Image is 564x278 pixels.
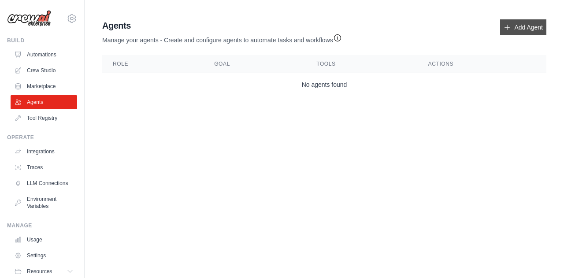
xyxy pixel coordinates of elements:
[102,55,204,73] th: Role
[11,63,77,78] a: Crew Studio
[500,19,546,35] a: Add Agent
[11,95,77,109] a: Agents
[306,55,417,73] th: Tools
[7,134,77,141] div: Operate
[11,176,77,190] a: LLM Connections
[27,268,52,275] span: Resources
[11,233,77,247] a: Usage
[102,19,342,32] h2: Agents
[11,48,77,62] a: Automations
[102,32,342,44] p: Manage your agents - Create and configure agents to automate tasks and workflows
[102,73,546,96] td: No agents found
[11,145,77,159] a: Integrations
[11,192,77,213] a: Environment Variables
[7,222,77,229] div: Manage
[418,55,546,73] th: Actions
[7,10,51,27] img: Logo
[11,160,77,174] a: Traces
[11,79,77,93] a: Marketplace
[11,111,77,125] a: Tool Registry
[204,55,306,73] th: Goal
[7,37,77,44] div: Build
[11,248,77,263] a: Settings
